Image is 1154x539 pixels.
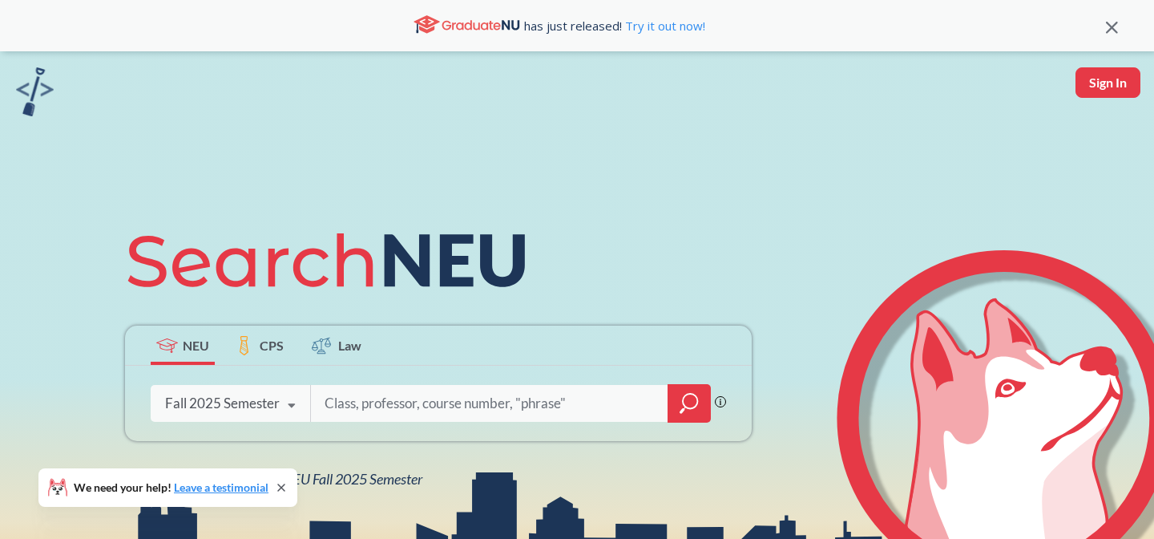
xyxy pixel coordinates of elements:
[282,470,422,488] span: NEU Fall 2025 Semester
[74,482,268,493] span: We need your help!
[1075,67,1140,98] button: Sign In
[668,384,711,423] div: magnifying glass
[323,387,656,420] input: Class, professor, course number, "phrase"
[183,336,209,355] span: NEU
[16,67,54,116] img: sandbox logo
[260,336,284,355] span: CPS
[16,67,54,121] a: sandbox logo
[174,480,268,494] a: Leave a testimonial
[680,392,699,415] svg: magnifying glass
[165,395,280,412] div: Fall 2025 Semester
[338,336,361,355] span: Law
[524,17,705,34] span: has just released!
[622,18,705,34] a: Try it out now!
